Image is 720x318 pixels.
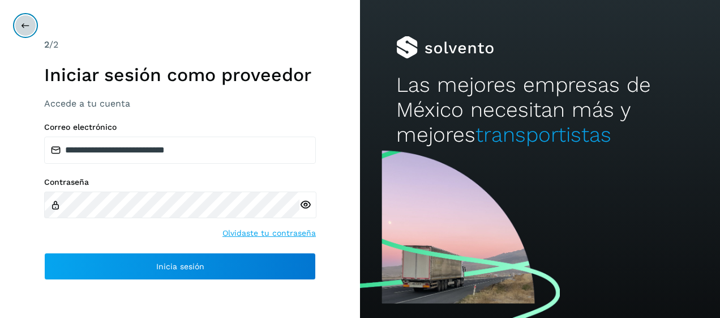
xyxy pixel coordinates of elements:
[44,253,316,280] button: Inicia sesión
[44,39,49,50] span: 2
[44,177,316,187] label: Contraseña
[44,122,316,132] label: Correo electrónico
[396,73,684,148] h2: Las mejores empresas de México necesitan más y mejores
[222,227,316,239] a: Olvidaste tu contraseña
[44,38,316,52] div: /2
[44,98,316,109] h3: Accede a tu cuenta
[156,262,204,270] span: Inicia sesión
[44,64,316,86] h1: Iniciar sesión como proveedor
[475,122,611,147] span: transportistas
